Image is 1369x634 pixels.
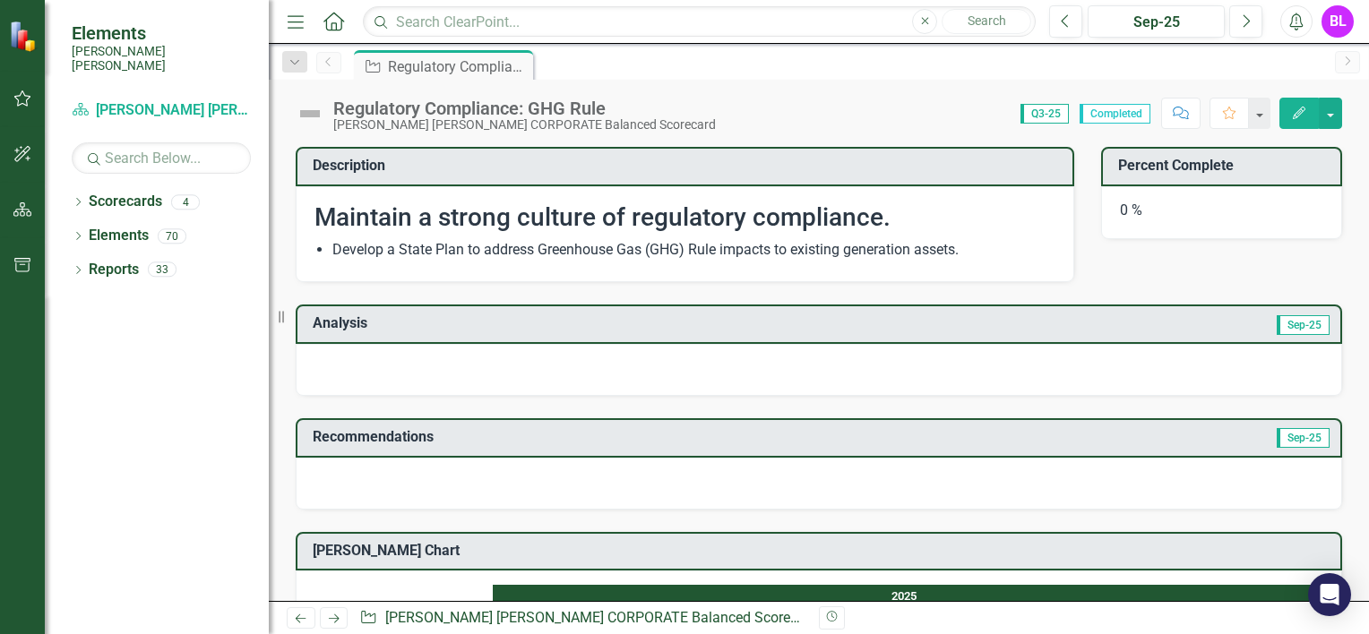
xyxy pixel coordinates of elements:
h3: Analysis [313,315,822,331]
div: Sep-25 [1094,12,1218,33]
div: [PERSON_NAME] [PERSON_NAME] CORPORATE Balanced Scorecard [333,118,716,132]
div: Regulatory Compliance: GHG Rule [333,99,716,118]
img: Not Defined [296,99,324,128]
span: Q3-25 [1020,104,1069,124]
span: Sep-25 [1277,315,1330,335]
small: [PERSON_NAME] [PERSON_NAME] [72,44,251,73]
a: [PERSON_NAME] [PERSON_NAME] CORPORATE Balanced Scorecard [72,100,251,121]
button: Sep-25 [1088,5,1225,38]
div: 70 [158,228,186,244]
button: BL [1322,5,1354,38]
a: Reports [89,260,139,280]
input: Search ClearPoint... [363,6,1036,38]
input: Search Below... [72,142,251,174]
h3: Description [313,158,1063,174]
div: 33 [148,262,177,278]
div: » » [359,608,805,629]
button: Search [942,9,1031,34]
img: ClearPoint Strategy [9,20,40,51]
div: 4 [171,194,200,210]
a: Elements [89,226,149,246]
h3: [PERSON_NAME] Chart [313,543,1331,559]
div: Regulatory Compliance: GHG Rule [388,56,529,78]
div: 2025 [495,585,1313,608]
a: [PERSON_NAME] [PERSON_NAME] CORPORATE Balanced Scorecard [385,609,818,626]
h2: Maintain a strong culture of regulatory compliance. [314,204,1055,232]
div: 0 % [1101,186,1343,240]
span: Search [968,13,1006,28]
h3: Recommendations [313,429,1014,445]
li: Develop a State Plan to address Greenhouse Gas (GHG) Rule impacts to existing generation assets. [332,240,1055,261]
span: Sep-25 [1277,428,1330,448]
span: Elements [72,22,251,44]
h3: Percent Complete [1118,158,1332,174]
div: Open Intercom Messenger [1308,573,1351,616]
span: Completed [1080,104,1150,124]
a: Scorecards [89,192,162,212]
